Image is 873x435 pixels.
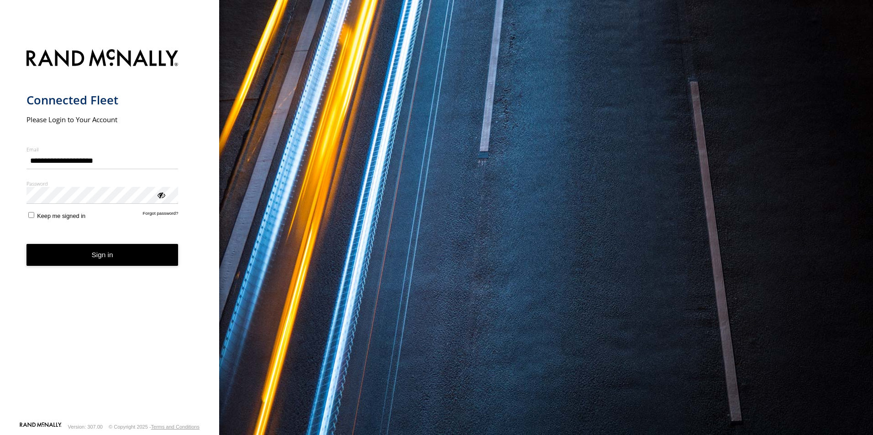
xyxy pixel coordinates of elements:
h1: Connected Fleet [26,93,179,108]
div: ViewPassword [156,190,165,199]
a: Terms and Conditions [151,424,200,430]
a: Visit our Website [20,422,62,431]
h2: Please Login to Your Account [26,115,179,124]
img: Rand McNally [26,47,179,71]
button: Sign in [26,244,179,266]
form: main [26,44,193,421]
input: Keep me signed in [28,212,34,218]
div: © Copyright 2025 - [109,424,200,430]
div: Version: 307.00 [68,424,103,430]
a: Forgot password? [143,211,179,219]
span: Keep me signed in [37,212,85,219]
label: Email [26,146,179,153]
label: Password [26,180,179,187]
